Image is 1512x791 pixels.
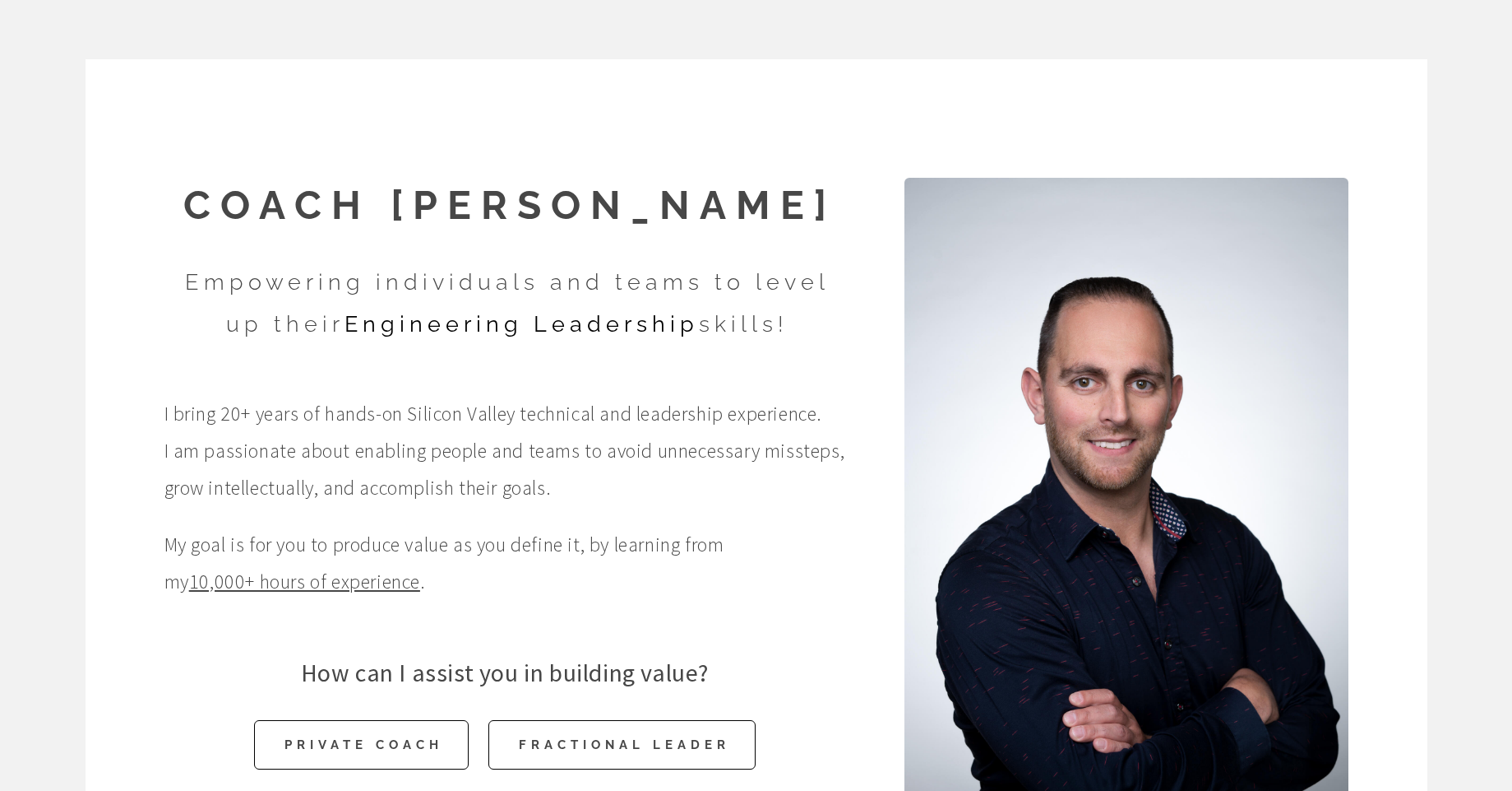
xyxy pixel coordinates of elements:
[164,178,855,232] h1: Coach [PERSON_NAME]
[164,649,846,696] p: How can I assist you in building value?
[488,720,756,770] a: Fractional Leader
[344,311,699,337] strong: Engineering Leadership
[189,569,420,594] a: 10,000+ hours of experience
[164,262,850,345] h3: Empowering individuals and teams to level up their skills!
[164,395,846,506] span: I bring 20+ years of hands-on Silicon Valley technical and leadership experience. I am passionate...
[164,526,846,600] span: My goal is for you to produce value as you define it, by learning from my .
[254,720,469,770] a: Private Coach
